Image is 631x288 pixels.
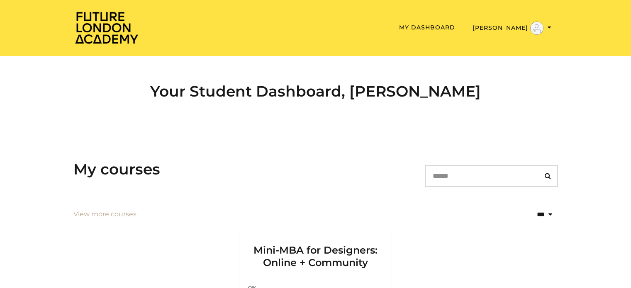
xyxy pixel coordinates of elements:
select: status [510,205,558,224]
button: Toggle menu [470,21,554,35]
h2: Your Student Dashboard, [PERSON_NAME] [73,82,558,100]
a: My Dashboard [399,24,455,31]
img: Home Page [73,11,140,44]
a: View more courses [73,209,136,219]
h3: Mini-MBA for Designers: Online + Community [249,231,382,269]
h3: My courses [73,160,160,178]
